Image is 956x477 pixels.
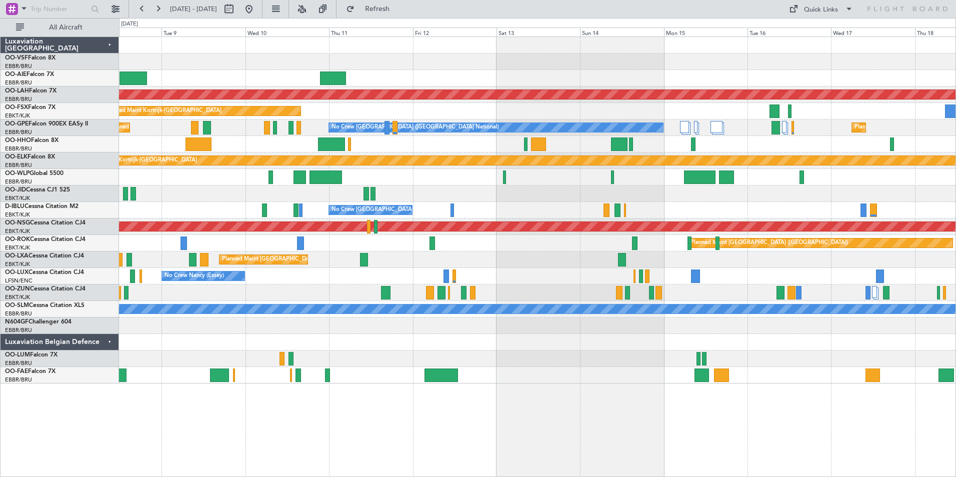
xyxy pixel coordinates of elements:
[5,128,32,136] a: EBBR/BRU
[664,27,747,36] div: Mon 15
[5,71,54,77] a: OO-AIEFalcon 7X
[5,154,27,160] span: OO-ELK
[5,137,31,143] span: OO-HHO
[5,145,32,152] a: EBBR/BRU
[5,121,28,127] span: OO-GPE
[5,104,55,110] a: OO-FSXFalcon 7X
[341,1,401,17] button: Refresh
[5,95,32,103] a: EBBR/BRU
[5,220,85,226] a: OO-NSGCessna Citation CJ4
[164,268,224,283] div: No Crew Nancy (Essey)
[5,187,26,193] span: OO-JID
[5,220,30,226] span: OO-NSG
[5,203,24,209] span: D-IBLU
[5,253,28,259] span: OO-LXA
[5,161,32,169] a: EBBR/BRU
[26,24,105,31] span: All Aircraft
[5,55,55,61] a: OO-VSFFalcon 8X
[5,302,29,308] span: OO-SLM
[5,359,32,367] a: EBBR/BRU
[329,27,412,36] div: Thu 11
[5,170,63,176] a: OO-WLPGlobal 5500
[5,178,32,185] a: EBBR/BRU
[5,260,30,268] a: EBKT/KJK
[5,88,56,94] a: OO-LAHFalcon 7X
[784,1,858,17] button: Quick Links
[356,5,398,12] span: Refresh
[5,79,32,86] a: EBBR/BRU
[331,202,499,217] div: No Crew [GEOGRAPHIC_DATA] ([GEOGRAPHIC_DATA] National)
[496,27,580,36] div: Sat 13
[5,286,30,292] span: OO-ZUN
[78,27,161,36] div: Mon 8
[5,302,84,308] a: OO-SLMCessna Citation XLS
[5,368,55,374] a: OO-FAEFalcon 7X
[5,194,30,202] a: EBKT/KJK
[5,154,55,160] a: OO-ELKFalcon 8X
[331,120,499,135] div: No Crew [GEOGRAPHIC_DATA] ([GEOGRAPHIC_DATA] National)
[5,62,32,70] a: EBBR/BRU
[5,227,30,235] a: EBKT/KJK
[5,170,29,176] span: OO-WLP
[804,5,838,15] div: Quick Links
[580,27,663,36] div: Sun 14
[105,103,221,118] div: Planned Maint Kortrijk-[GEOGRAPHIC_DATA]
[161,27,245,36] div: Tue 9
[11,19,108,35] button: All Aircraft
[5,293,30,301] a: EBKT/KJK
[5,71,26,77] span: OO-AIE
[690,235,848,250] div: Planned Maint [GEOGRAPHIC_DATA] ([GEOGRAPHIC_DATA])
[5,269,28,275] span: OO-LUX
[747,27,831,36] div: Tue 16
[5,319,71,325] a: N604GFChallenger 604
[5,88,29,94] span: OO-LAH
[5,277,32,284] a: LFSN/ENC
[245,27,329,36] div: Wed 10
[5,352,57,358] a: OO-LUMFalcon 7X
[5,319,28,325] span: N604GF
[5,376,32,383] a: EBBR/BRU
[5,187,70,193] a: OO-JIDCessna CJ1 525
[5,112,30,119] a: EBKT/KJK
[831,27,914,36] div: Wed 17
[5,253,84,259] a: OO-LXACessna Citation CJ4
[121,20,138,28] div: [DATE]
[80,153,197,168] div: Planned Maint Kortrijk-[GEOGRAPHIC_DATA]
[5,211,30,218] a: EBKT/KJK
[5,203,78,209] a: D-IBLUCessna Citation M2
[5,236,30,242] span: OO-ROK
[5,244,30,251] a: EBKT/KJK
[5,137,58,143] a: OO-HHOFalcon 8X
[30,1,88,16] input: Trip Number
[5,55,28,61] span: OO-VSF
[5,310,32,317] a: EBBR/BRU
[5,352,30,358] span: OO-LUM
[222,252,403,267] div: Planned Maint [GEOGRAPHIC_DATA] ([GEOGRAPHIC_DATA] National)
[5,368,28,374] span: OO-FAE
[5,236,85,242] a: OO-ROKCessna Citation CJ4
[170,4,217,13] span: [DATE] - [DATE]
[413,27,496,36] div: Fri 12
[5,286,85,292] a: OO-ZUNCessna Citation CJ4
[5,121,88,127] a: OO-GPEFalcon 900EX EASy II
[5,326,32,334] a: EBBR/BRU
[5,269,84,275] a: OO-LUXCessna Citation CJ4
[5,104,28,110] span: OO-FSX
